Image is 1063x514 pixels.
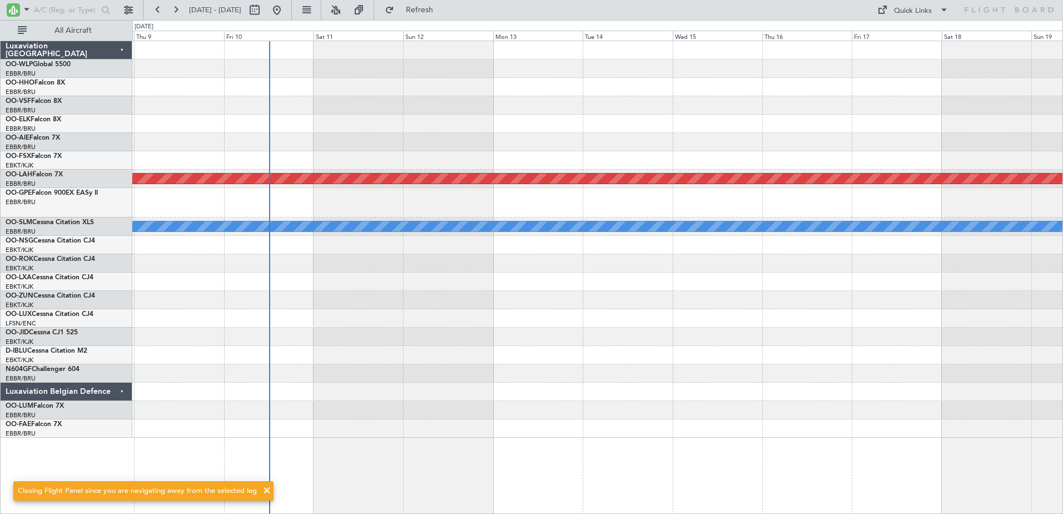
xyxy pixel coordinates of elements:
span: OO-LUM [6,403,33,409]
span: OO-ZUN [6,293,33,299]
span: OO-SLM [6,219,32,226]
div: Thu 9 [134,31,223,41]
span: [DATE] - [DATE] [189,5,241,15]
a: OO-SLMCessna Citation XLS [6,219,94,226]
a: OO-LUXCessna Citation CJ4 [6,311,93,318]
span: D-IBLU [6,348,27,354]
span: OO-GPE [6,190,32,196]
div: Closing Flight Panel since you are navigating away from the selected leg [18,486,257,497]
span: OO-VSF [6,98,31,105]
span: OO-WLP [6,61,33,68]
a: EBKT/KJK [6,283,33,291]
div: Fri 10 [224,31,314,41]
span: OO-LAH [6,171,32,178]
a: LFSN/ENC [6,319,36,328]
a: OO-ZUNCessna Citation CJ4 [6,293,95,299]
div: Wed 15 [673,31,762,41]
a: EBBR/BRU [6,180,36,188]
a: EBKT/KJK [6,264,33,273]
div: Sat 18 [942,31,1031,41]
a: EBKT/KJK [6,356,33,364]
a: OO-AIEFalcon 7X [6,135,60,141]
a: EBKT/KJK [6,301,33,309]
div: Sat 11 [314,31,403,41]
a: EBBR/BRU [6,125,36,133]
a: OO-LAHFalcon 7X [6,171,63,178]
a: OO-JIDCessna CJ1 525 [6,329,78,336]
a: EBBR/BRU [6,143,36,151]
a: EBBR/BRU [6,374,36,383]
div: Tue 14 [583,31,672,41]
span: OO-FSX [6,153,31,160]
a: EBKT/KJK [6,246,33,254]
a: D-IBLUCessna Citation M2 [6,348,87,354]
a: EBBR/BRU [6,411,36,419]
span: OO-JID [6,329,29,336]
span: N604GF [6,366,32,373]
button: Refresh [380,1,446,19]
a: OO-ELKFalcon 8X [6,116,61,123]
span: OO-AIE [6,135,29,141]
span: OO-LXA [6,274,32,281]
a: EBBR/BRU [6,429,36,438]
input: A/C (Reg. or Type) [34,2,98,18]
a: OO-FSXFalcon 7X [6,153,62,160]
div: Mon 13 [493,31,583,41]
span: Refresh [396,6,443,14]
a: OO-VSFFalcon 8X [6,98,62,105]
span: OO-FAE [6,421,31,428]
a: OO-WLPGlobal 5500 [6,61,71,68]
a: OO-GPEFalcon 900EX EASy II [6,190,98,196]
a: EBBR/BRU [6,198,36,206]
button: Quick Links [872,1,954,19]
a: EBBR/BRU [6,88,36,96]
div: Quick Links [894,6,932,17]
button: All Aircraft [12,22,121,39]
div: [DATE] [135,22,153,32]
a: OO-NSGCessna Citation CJ4 [6,238,95,244]
a: EBBR/BRU [6,106,36,115]
a: OO-LUMFalcon 7X [6,403,64,409]
a: EBBR/BRU [6,70,36,78]
a: EBKT/KJK [6,338,33,346]
span: OO-LUX [6,311,32,318]
div: Thu 16 [762,31,852,41]
a: OO-LXACessna Citation CJ4 [6,274,93,281]
div: Fri 17 [852,31,941,41]
a: OO-FAEFalcon 7X [6,421,62,428]
a: OO-ROKCessna Citation CJ4 [6,256,95,263]
span: OO-NSG [6,238,33,244]
span: All Aircraft [29,27,117,34]
span: OO-ROK [6,256,33,263]
a: N604GFChallenger 604 [6,366,80,373]
a: EBKT/KJK [6,161,33,170]
span: OO-ELK [6,116,31,123]
span: OO-HHO [6,80,34,86]
div: Sun 12 [403,31,493,41]
a: EBBR/BRU [6,228,36,236]
a: OO-HHOFalcon 8X [6,80,65,86]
